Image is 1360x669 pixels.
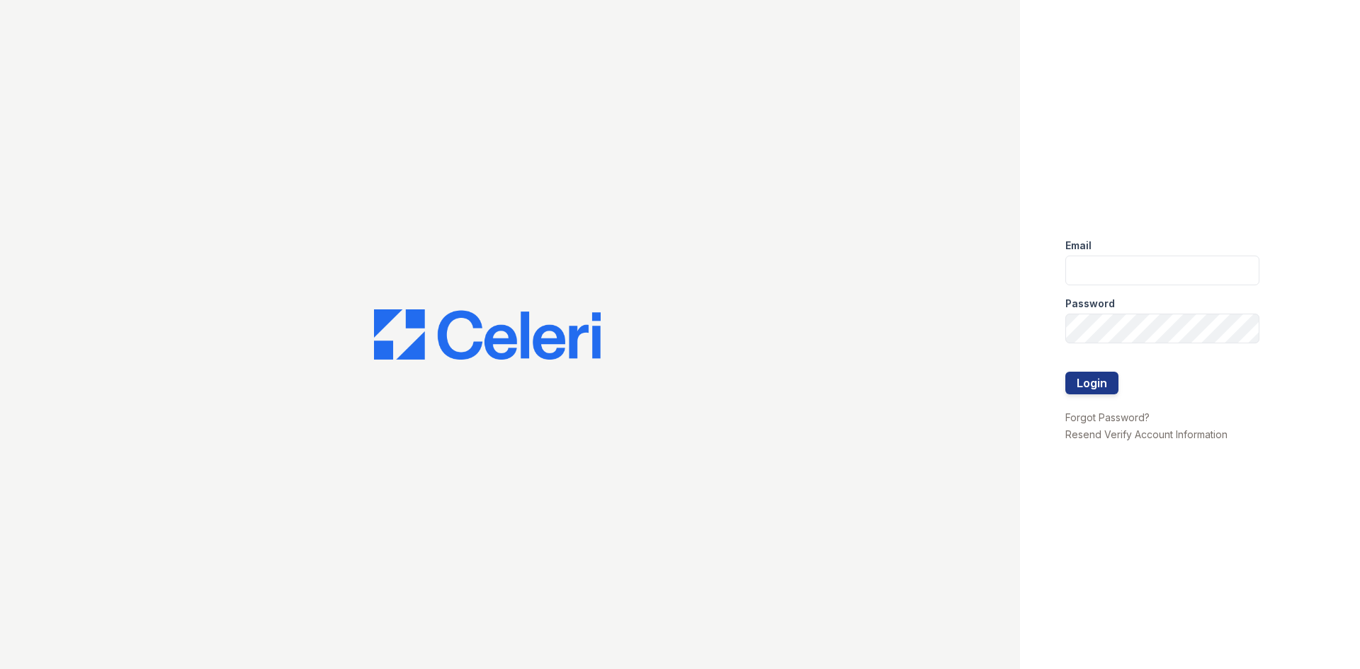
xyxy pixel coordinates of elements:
[1065,411,1150,423] a: Forgot Password?
[374,309,601,360] img: CE_Logo_Blue-a8612792a0a2168367f1c8372b55b34899dd931a85d93a1a3d3e32e68fde9ad4.png
[1065,297,1115,311] label: Password
[1065,239,1092,253] label: Email
[1065,372,1118,394] button: Login
[1065,428,1228,440] a: Resend Verify Account Information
